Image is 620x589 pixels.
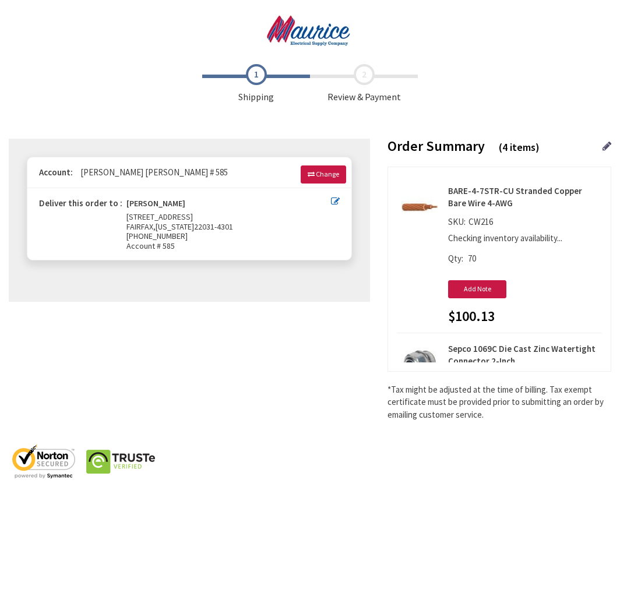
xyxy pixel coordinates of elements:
[499,140,540,154] span: (4 items)
[310,64,418,104] span: Review & Payment
[9,444,79,479] img: norton-seal.png
[466,216,496,227] span: CW216
[126,221,156,232] span: FAIRFAX,
[388,137,485,155] span: Order Summary
[194,221,233,232] span: 22031-4301
[126,199,185,212] strong: [PERSON_NAME]
[39,167,73,178] strong: Account:
[39,197,122,209] strong: Deliver this order to :
[126,231,188,241] span: [PHONE_NUMBER]
[448,309,495,324] span: $100.13
[448,253,462,264] span: Qty
[202,64,310,104] span: Shipping
[401,189,438,225] img: BARE-4-7STR-CU Stranded Copper Bare Wire 4-AWG
[316,170,339,178] span: Change
[448,216,496,232] div: SKU:
[448,343,602,368] strong: Sepco 1069C Die Cast Zinc Watertight Connector 2-Inch
[301,165,346,183] a: Change
[468,253,476,264] span: 70
[126,241,331,251] span: Account # 585
[388,383,611,421] : *Tax might be adjusted at the time of billing. Tax exempt certificate must be provided prior to s...
[253,15,367,47] img: Maurice Electrical Supply Company
[156,221,194,232] span: [US_STATE]
[448,232,596,244] p: Checking inventory availability...
[75,167,228,178] span: [PERSON_NAME] [PERSON_NAME] # 585
[401,347,438,383] img: Sepco 1069C Die Cast Zinc Watertight Connector 2-Inch
[126,211,193,222] span: [STREET_ADDRESS]
[448,185,602,210] strong: BARE-4-7STR-CU Stranded Copper Bare Wire 4-AWG
[86,444,156,479] img: truste-seal.png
